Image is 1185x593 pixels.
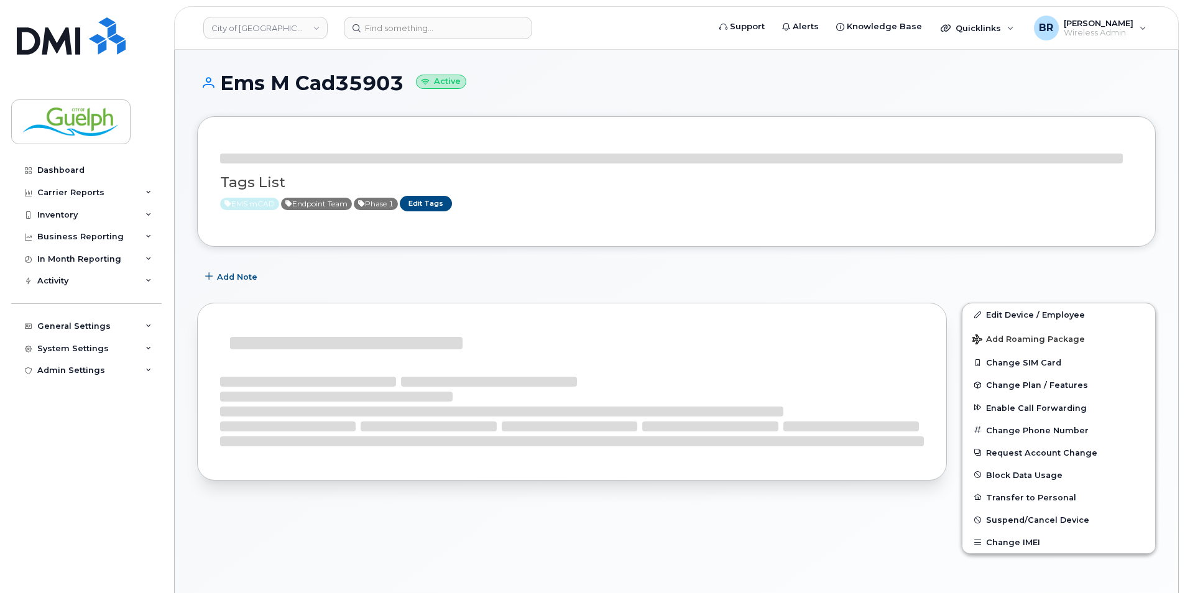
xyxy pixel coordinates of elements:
h3: Tags List [220,175,1133,190]
a: Edit Tags [400,196,452,211]
span: Active [354,198,398,210]
button: Block Data Usage [962,464,1155,486]
button: Change Phone Number [962,419,1155,441]
small: Active [416,75,466,89]
button: Transfer to Personal [962,486,1155,508]
span: Active [281,198,352,210]
span: Enable Call Forwarding [986,403,1087,412]
a: Edit Device / Employee [962,303,1155,326]
button: Enable Call Forwarding [962,397,1155,419]
button: Change Plan / Features [962,374,1155,396]
span: Add Roaming Package [972,334,1085,346]
button: Add Roaming Package [962,326,1155,351]
button: Change IMEI [962,531,1155,553]
span: Suspend/Cancel Device [986,515,1089,525]
button: Request Account Change [962,441,1155,464]
button: Suspend/Cancel Device [962,508,1155,531]
h1: Ems M Cad35903 [197,72,1156,94]
span: Active [220,198,279,210]
button: Add Note [197,265,268,288]
button: Change SIM Card [962,351,1155,374]
span: Change Plan / Features [986,380,1088,390]
span: Add Note [217,271,257,283]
